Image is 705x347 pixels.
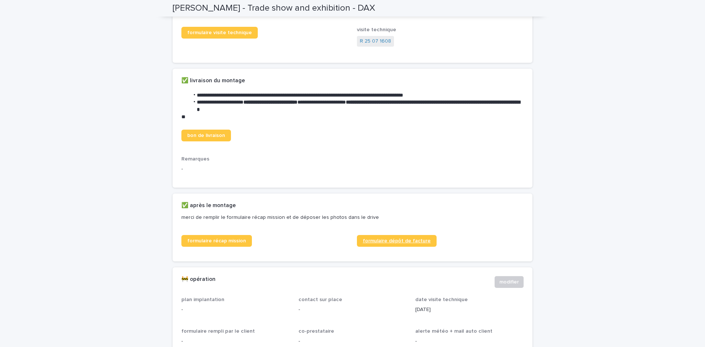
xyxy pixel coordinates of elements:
[181,27,258,39] a: formulaire visite technique
[181,297,224,302] span: plan implantation
[181,337,290,345] p: -
[181,214,521,221] p: merci de remplir le formulaire récap mission et de déposer les photos dans le drive
[181,77,245,84] h2: ✅ livraison du montage
[187,238,246,243] span: formulaire récap mission
[181,130,231,141] a: bon de livraison
[299,329,334,334] span: co-prestataire
[181,202,236,209] h2: ✅ après le montage
[181,276,216,283] h2: 🚧 opération
[187,30,252,35] span: formulaire visite technique
[299,337,407,345] p: -
[360,37,391,45] a: R 25 07 1608
[357,27,396,32] span: visite technique
[415,329,492,334] span: alerte météo + mail auto client
[181,306,290,314] p: -
[187,133,225,138] span: bon de livraison
[173,3,375,14] h2: [PERSON_NAME] - Trade show and exhibition - DAX
[181,165,524,173] p: -
[299,297,342,302] span: contact sur place
[299,306,407,314] p: -
[363,238,431,243] span: formulaire dépôt de facture
[415,297,468,302] span: date visite technique
[181,329,255,334] span: formulaire rempli par le client
[357,235,437,247] a: formulaire dépôt de facture
[181,156,209,162] span: Remarques
[495,276,524,288] button: modifier
[415,306,524,314] p: [DATE]
[415,337,524,345] p: -
[499,278,519,286] span: modifier
[181,235,252,247] a: formulaire récap mission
